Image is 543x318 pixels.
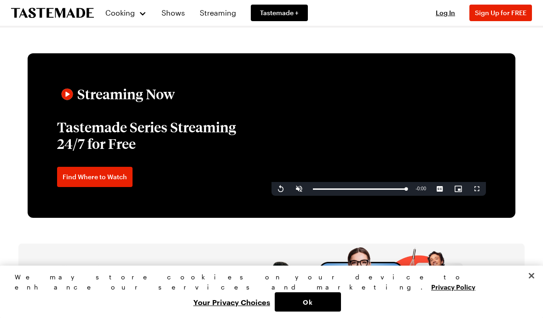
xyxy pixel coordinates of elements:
[275,292,341,312] button: Ok
[260,8,299,17] span: Tastemade +
[63,172,127,182] span: Find Where to Watch
[105,8,135,17] span: Cooking
[105,2,147,24] button: Cooking
[521,266,542,286] button: Close
[469,5,532,21] button: Sign Up for FREE
[290,182,308,196] button: Unmute
[57,167,133,187] a: Find Where to Watch
[427,8,464,17] button: Log In
[436,9,455,17] span: Log In
[475,9,526,17] span: Sign Up for FREE
[15,272,520,292] div: We may store cookies on your device to enhance our services and marketing.
[449,182,468,196] button: Picture-in-Picture
[417,186,426,191] span: 0:00
[77,86,175,102] h2: Streaming Now
[431,182,449,196] button: Captions
[189,292,275,312] button: Your Privacy Choices
[271,182,290,196] button: Replay
[57,119,241,152] h2: Tastemade Series Streaming 24/7 for Free
[271,75,486,196] video-js: Video Player
[416,186,417,191] span: -
[251,5,308,21] a: Tastemade +
[15,272,520,312] div: Privacy
[11,8,94,18] a: To Tastemade Home Page
[313,188,406,190] div: Progress Bar
[468,182,486,196] button: Fullscreen
[431,282,475,291] a: More information about your privacy, opens in a new tab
